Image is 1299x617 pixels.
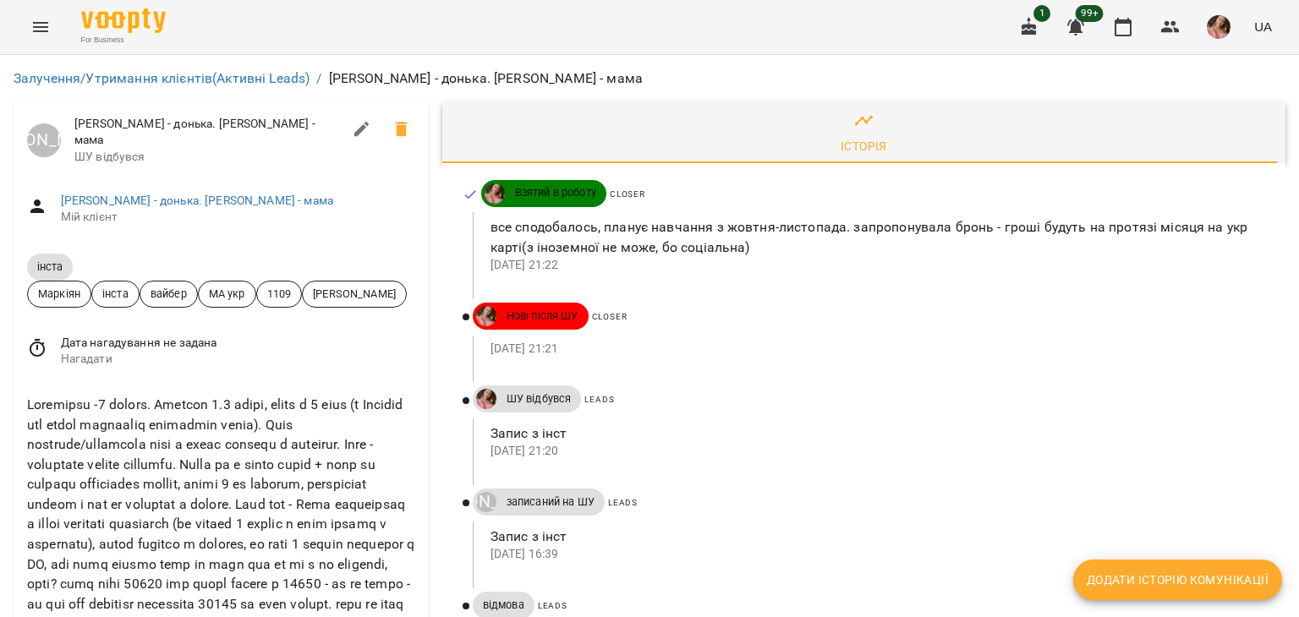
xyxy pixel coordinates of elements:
p: [DATE] 21:20 [491,443,1258,460]
button: Додати історію комунікації [1073,560,1282,600]
span: [PERSON_NAME] - донька. [PERSON_NAME] - мама [74,116,342,149]
span: 1 [1033,5,1050,22]
div: Луцук Маркіян [476,492,496,512]
span: Leads [584,395,614,404]
p: все сподобалось, планує навчання з жовтня-листопада. запропонувала бронь - гроші будуть на протяз... [491,217,1258,257]
div: Історія [841,136,887,156]
a: ДТ Бойко Юлія\укр.мов\шч \ма\укр мова\математика https://us06web.zoom.us/j/84886035086 [473,389,496,409]
a: [PERSON_NAME] - донька. [PERSON_NAME] - мама [61,194,333,207]
span: Leads [538,601,567,610]
span: UA [1254,18,1272,35]
p: Запис з інст [491,423,1258,444]
span: Дата нагадування не задана [61,335,415,352]
a: [PERSON_NAME] [27,123,61,157]
span: Closer [610,189,645,199]
span: Маркіян [28,286,90,302]
p: [DATE] 16:39 [491,546,1258,563]
img: ДТ Бойко Юлія\укр.мов\шч \ма\укр мова\математика https://us06web.zoom.us/j/84886035086 [476,306,496,326]
p: [PERSON_NAME] - донька. [PERSON_NAME] - мама [329,68,644,89]
span: відмова [473,598,534,613]
a: Залучення/Утримання клієнтів(Активні Leads) [14,70,310,86]
span: Додати історію комунікації [1087,570,1269,590]
span: ШУ відбувся [496,391,582,407]
span: Нагадати [61,351,415,368]
img: ДТ Бойко Юлія\укр.мов\шч \ма\укр мова\математика https://us06web.zoom.us/j/84886035086 [476,389,496,409]
div: Луцук Маркіян [27,123,61,157]
a: ДТ Бойко Юлія\укр.мов\шч \ма\укр мова\математика https://us06web.zoom.us/j/84886035086 [481,183,505,204]
span: МА укр [199,286,255,302]
button: UA [1247,11,1279,42]
span: інста [27,259,73,274]
p: [DATE] 21:22 [491,257,1258,274]
span: Closer [592,312,628,321]
a: [PERSON_NAME] [473,492,496,512]
a: ДТ Бойко Юлія\укр.мов\шч \ма\укр мова\математика https://us06web.zoom.us/j/84886035086 [473,306,496,326]
p: Запис з інст [491,527,1258,547]
span: Нові після ШУ [496,308,589,324]
span: Взятий в роботу [505,185,606,200]
button: Menu [20,7,61,47]
img: Voopty Logo [81,8,166,33]
span: інста [92,286,139,302]
span: Leads [608,498,638,507]
nav: breadcrumb [14,68,1285,89]
span: Мій клієнт [61,209,415,226]
span: [PERSON_NAME] [303,286,406,302]
span: записаний на ШУ [496,494,605,510]
span: ШУ відбувся [74,149,342,166]
li: / [316,68,321,89]
span: 99+ [1076,5,1104,22]
span: For Business [81,35,166,46]
span: 1109 [257,286,302,302]
img: ДТ Бойко Юлія\укр.мов\шч \ма\укр мова\математика https://us06web.zoom.us/j/84886035086 [485,183,505,204]
p: [DATE] 21:21 [491,341,1258,358]
span: вайбер [140,286,197,302]
img: e4201cb721255180434d5b675ab1e4d4.jpg [1207,15,1230,39]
